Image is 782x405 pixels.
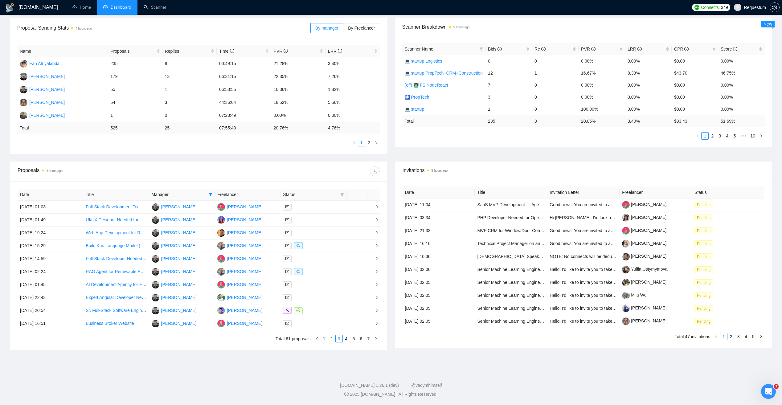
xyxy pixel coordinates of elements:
[219,49,234,54] span: Time
[217,307,225,314] img: MP
[701,132,709,140] li: 1
[285,257,289,260] span: mail
[701,4,720,11] span: Connects:
[694,254,715,259] a: Pending
[313,335,321,342] li: Previous Page
[217,256,262,261] a: DB[PERSON_NAME]
[86,295,178,300] a: Expert Angular Developer Needed for UI Project
[86,269,166,274] a: RAG Agent for Renewable Energy startup
[622,254,666,259] a: [PERSON_NAME]
[727,333,735,340] li: 2
[748,133,757,139] a: 10
[335,335,343,342] li: 3
[477,280,653,285] a: Senior Machine Learning Engineer Python Backend Production Algorithms & Data Pipelines
[20,86,27,93] img: AS
[86,321,134,326] a: Business Broker Website
[217,295,262,300] a: YB[PERSON_NAME]
[86,308,219,313] a: Sr. Full-Stack Software Engineer - React Native, Node.js & TypeScript
[748,132,757,140] li: 10
[285,283,289,286] span: mail
[285,231,289,235] span: mail
[340,193,344,196] span: filter
[217,230,262,235] a: OD[PERSON_NAME]
[350,335,358,342] li: 5
[86,230,204,235] a: Web App Development for Real Estate Data Filtering & Export
[365,335,372,342] li: 7
[637,47,642,51] span: info-circle
[217,282,262,287] a: DB[PERSON_NAME]
[479,47,483,51] span: filter
[478,44,484,54] span: filter
[485,55,532,67] td: 0
[227,268,262,275] div: [PERSON_NAME]
[108,57,162,70] td: 235
[285,270,289,273] span: mail
[534,47,546,51] span: Re
[328,335,335,342] li: 2
[20,74,65,79] a: VL[PERSON_NAME]
[285,296,289,299] span: mail
[144,5,166,10] a: searchScanner
[285,218,289,222] span: mail
[405,71,483,76] a: 💻 startup PropTech+CRM+Construction
[161,294,197,301] div: [PERSON_NAME]
[325,70,380,83] td: 7.26%
[485,79,532,91] td: 7
[217,308,262,313] a: MP[PERSON_NAME]
[29,99,65,106] div: [PERSON_NAME]
[674,47,689,51] span: CPR
[227,307,262,314] div: [PERSON_NAME]
[230,49,234,53] span: info-circle
[485,67,532,79] td: 12
[477,215,581,220] a: PHP Developer Needed for OpenEMR Enhancements
[622,305,666,310] a: [PERSON_NAME]
[761,384,776,399] iframe: Intercom live chat
[622,241,666,246] a: [PERSON_NAME]
[217,70,271,83] td: 06:31:15
[20,99,27,106] img: IK
[152,256,197,261] a: AS[PERSON_NAME]
[358,139,365,146] li: 1
[20,112,27,119] img: AK
[532,79,579,91] td: 0
[161,268,197,275] div: [PERSON_NAME]
[108,70,162,83] td: 179
[271,57,325,70] td: 21.28%
[161,242,197,249] div: [PERSON_NAME]
[628,47,642,51] span: LRR
[29,60,59,67] div: Ean Afriyalanda
[339,190,345,199] span: filter
[328,49,342,54] span: LRR
[217,242,225,250] img: PG
[152,294,159,301] img: AS
[227,281,262,288] div: [PERSON_NAME]
[694,267,715,272] a: Pending
[20,73,27,80] img: VL
[622,280,666,284] a: [PERSON_NAME]
[227,229,262,236] div: [PERSON_NAME]
[217,203,225,211] img: DB
[227,242,262,249] div: [PERSON_NAME]
[541,47,546,51] span: info-circle
[152,321,197,325] a: AS[PERSON_NAME]
[315,26,338,31] span: By manager
[694,5,699,10] img: upwork-logo.png
[694,253,713,260] span: Pending
[622,267,667,272] a: Yuliia Ustymymova
[17,24,310,32] span: Proposal Sending Stats
[271,70,325,83] td: 22.35%
[162,45,217,57] th: Replies
[477,319,653,324] a: Senior Machine Learning Engineer Python Backend Production Algorithms & Data Pipelines
[622,317,630,325] img: c1hDgHbqZMmY2JBsHSaBlWP0fcU3A95Dm_zH8H7XCh9L_8yy_ULoEr619kX-QMdYkY
[622,227,630,235] img: c1eXUdwHc_WaOcbpPFtMJupqop6zdMumv1o7qBBEoYRQ7Y2b-PMuosOa1Pnj0gGm9V
[622,266,630,273] img: c1A1YXFeW4rKCAx-3xl3nEKVNEBJ_N0qy65txT_64hSqlygI7RcR1kUJ3D92sJ_NJl
[227,320,262,327] div: [PERSON_NAME]
[20,87,65,92] a: AS[PERSON_NAME]
[373,139,380,146] li: Next Page
[716,133,723,139] a: 3
[217,216,225,224] img: IP
[86,282,214,287] a: AI Development Agency for Enterprise SaaS Virtual Assistant (MIA)
[694,241,715,246] a: Pending
[274,49,288,54] span: PVR
[622,253,630,260] img: c14DhYixHXKOjO1Rn8ocQbD3KHUcnE4vZS4feWtSSrA9NC5rkM_scuoP2bXUv12qzp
